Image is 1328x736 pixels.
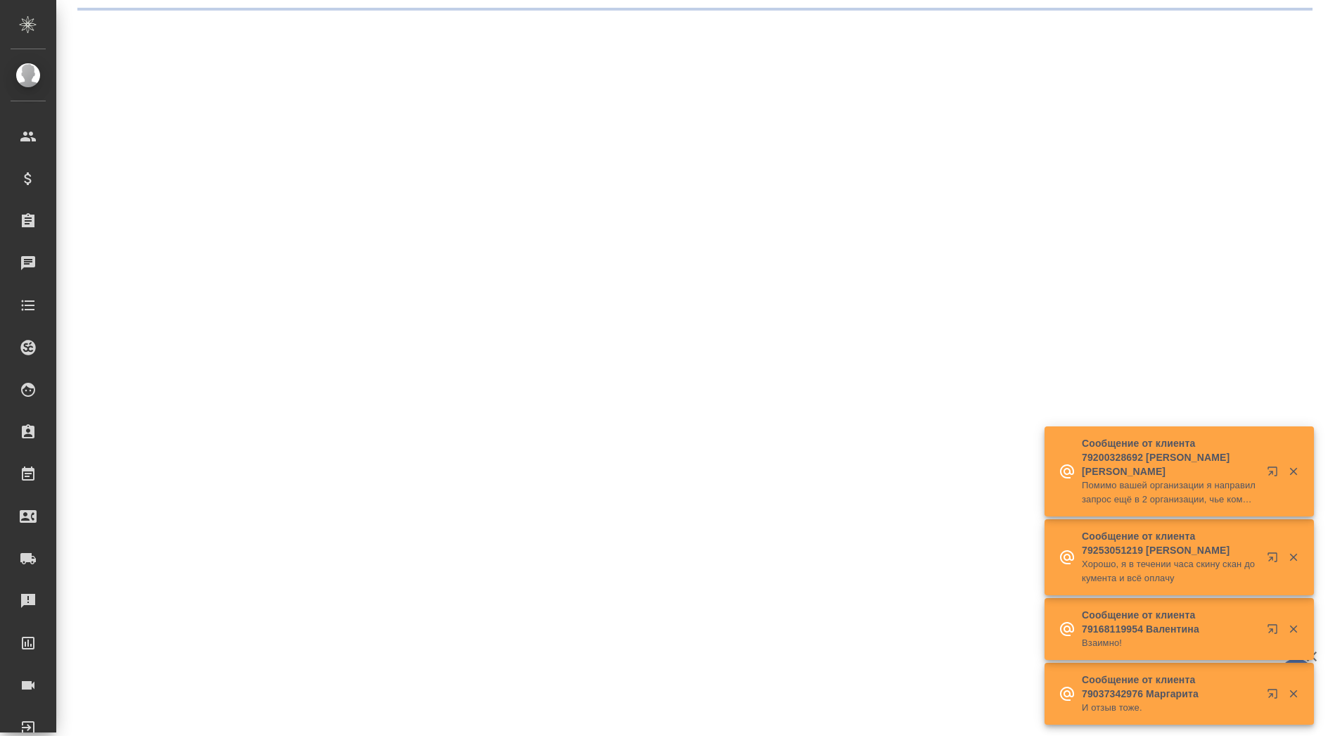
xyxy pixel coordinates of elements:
[1082,478,1258,507] p: Помимо вашей организации я направил запрос ещё в 2 организации, чье коммерческое предложение будет б
[1082,673,1258,701] p: Сообщение от клиента 79037342976 Маргарита
[1279,551,1308,564] button: Закрыть
[1279,687,1308,700] button: Закрыть
[1258,543,1292,577] button: Открыть в новой вкладке
[1279,465,1308,478] button: Закрыть
[1082,701,1258,715] p: И отзыв тоже.
[1082,436,1258,478] p: Сообщение от клиента 79200328692 [PERSON_NAME] [PERSON_NAME]
[1082,557,1258,585] p: Хорошо, я в течении часа скину скан документа и всё оплачу
[1082,636,1258,650] p: Взаимно!
[1258,680,1292,713] button: Открыть в новой вкладке
[1279,623,1308,635] button: Закрыть
[1258,615,1292,649] button: Открыть в новой вкладке
[1082,529,1258,557] p: Сообщение от клиента 79253051219 [PERSON_NAME]
[1258,457,1292,491] button: Открыть в новой вкладке
[1082,608,1258,636] p: Сообщение от клиента 79168119954 Валентина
